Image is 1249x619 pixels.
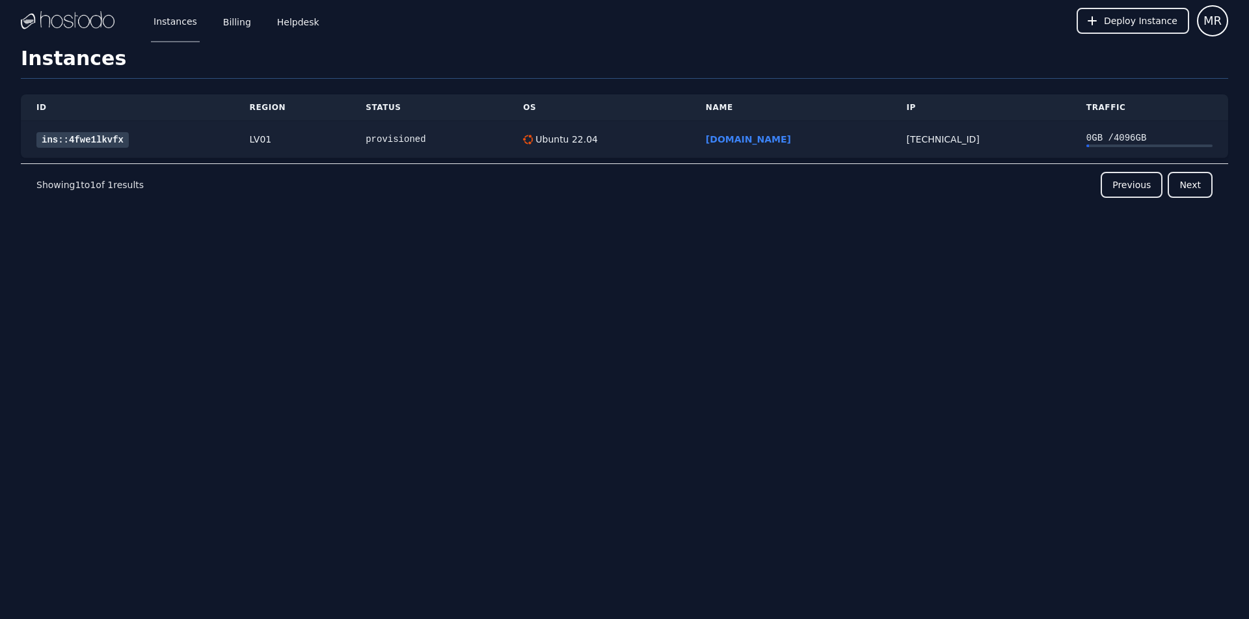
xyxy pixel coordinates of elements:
[1071,94,1228,121] th: Traffic
[1197,5,1228,36] button: User menu
[36,178,144,191] p: Showing to of results
[36,132,129,148] a: ins::4fwe1lkvfx
[523,135,533,144] img: Ubuntu 22.04
[1101,172,1162,198] button: Previous
[234,94,351,121] th: Region
[21,94,234,121] th: ID
[1104,14,1177,27] span: Deploy Instance
[533,133,598,146] div: Ubuntu 22.04
[90,180,96,190] span: 1
[250,133,335,146] div: LV01
[21,47,1228,79] h1: Instances
[690,94,891,121] th: Name
[507,94,690,121] th: OS
[1077,8,1189,34] button: Deploy Instance
[21,11,114,31] img: Logo
[366,133,492,146] div: provisioned
[907,133,1055,146] div: [TECHNICAL_ID]
[706,134,791,144] a: [DOMAIN_NAME]
[1203,12,1222,30] span: MR
[75,180,81,190] span: 1
[350,94,507,121] th: Status
[107,180,113,190] span: 1
[1086,131,1213,144] div: 0 GB / 4096 GB
[891,94,1071,121] th: IP
[21,163,1228,206] nav: Pagination
[1168,172,1213,198] button: Next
